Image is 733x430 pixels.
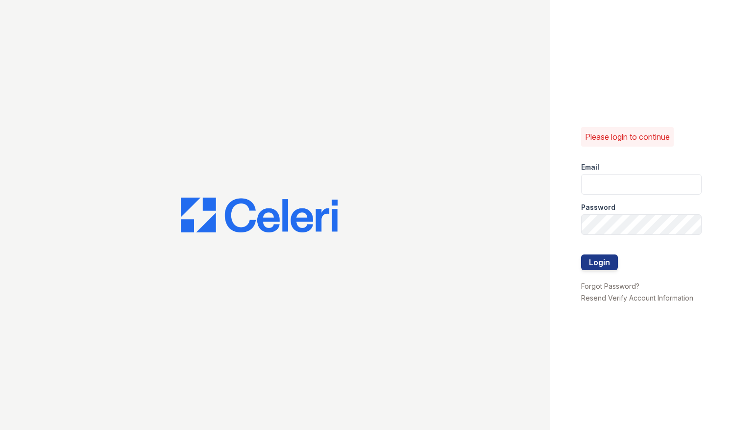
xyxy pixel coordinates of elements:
button: Login [581,254,618,270]
label: Password [581,202,615,212]
a: Forgot Password? [581,282,639,290]
img: CE_Logo_Blue-a8612792a0a2168367f1c8372b55b34899dd931a85d93a1a3d3e32e68fde9ad4.png [181,198,338,233]
p: Please login to continue [585,131,670,143]
a: Resend Verify Account Information [581,294,693,302]
label: Email [581,162,599,172]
